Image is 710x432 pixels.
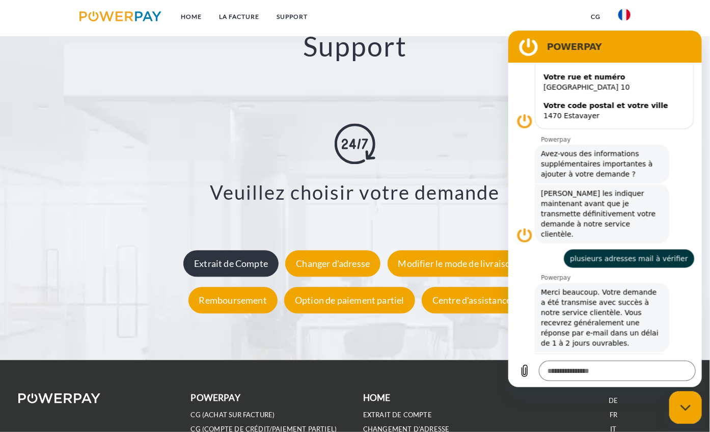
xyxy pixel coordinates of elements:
div: Remboursement [188,287,278,313]
h3: Veuillez choisir votre demande [48,180,662,205]
a: Changer d'adresse [283,258,383,269]
div: Modifier le mode de livraison [388,250,527,277]
a: CG [583,8,610,26]
div: Changer d'adresse [285,250,380,277]
span: Si vous avez d'autres questions sur d'autres sujets, n'hésitez pas à me contacter à tout moment. [29,323,159,362]
a: Modifier le mode de livraison [385,258,529,269]
img: fr [618,9,631,21]
iframe: Fenêtre de messagerie [508,31,702,387]
button: Charger un fichier [6,330,26,350]
a: LA FACTURE [210,8,268,26]
h2: Support [36,29,675,63]
b: Home [363,392,391,403]
div: Option de paiement partiel [284,287,415,313]
a: EXTRAIT DE COMPTE [363,411,432,419]
img: logo-powerpay-white.svg [18,393,100,403]
img: online-shopping.svg [335,123,375,164]
a: FR [610,411,617,419]
b: POWERPAY [191,392,240,403]
div: Centre d'assistance [422,287,522,313]
a: CG (achat sur facture) [191,411,275,419]
div: Extrait de Compte [183,250,279,277]
a: Remboursement [186,294,280,306]
a: Home [172,8,210,26]
img: logo-powerpay.svg [79,11,161,21]
a: Option de paiement partiel [282,294,418,306]
iframe: Bouton de lancement de la fenêtre de messagerie, conversation en cours [669,391,702,424]
a: Centre d'assistance [419,294,524,306]
a: Support [268,8,316,26]
a: DE [609,396,618,405]
a: Extrait de Compte [181,258,281,269]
